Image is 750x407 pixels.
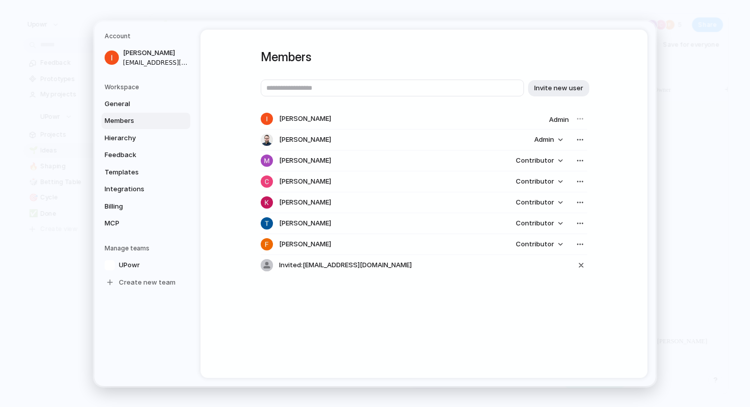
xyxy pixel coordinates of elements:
a: Billing [102,198,190,214]
span: [PERSON_NAME] [279,114,331,124]
button: Invite new user [528,80,589,96]
h1: Members [261,48,587,66]
span: [PERSON_NAME] [279,239,331,249]
span: Contributor [516,197,554,208]
span: Templates [105,167,170,177]
a: Hierarchy [102,130,190,146]
span: Billing [105,201,170,211]
span: UPowr [119,260,140,270]
button: Contributor [510,237,569,251]
button: Contributor [510,195,569,210]
span: [EMAIL_ADDRESS][DOMAIN_NAME] [123,58,188,67]
span: Contributor [516,218,554,228]
a: Members [102,113,190,129]
span: Contributor [516,239,554,249]
h5: Manage teams [105,243,190,252]
a: MCP [102,215,190,232]
span: Integrations [105,184,170,194]
a: General [102,95,190,112]
span: General [105,98,170,109]
span: Create new team [119,277,176,287]
a: Feedback [102,147,190,163]
a: Templates [102,164,190,180]
span: [PERSON_NAME] [279,197,331,208]
span: [PERSON_NAME] [279,176,331,187]
span: [PERSON_NAME] [279,218,331,228]
a: Create new team [102,274,190,290]
span: [PERSON_NAME] [279,135,331,145]
button: Contributor [510,154,569,168]
h5: Account [105,32,190,41]
h5: Workspace [105,82,190,91]
span: Members [105,116,170,126]
button: Contributor [510,174,569,189]
span: [PERSON_NAME] [123,48,188,58]
span: Admin [534,135,554,145]
span: Hierarchy [105,133,170,143]
span: Admin [549,115,569,123]
span: Invited: [EMAIL_ADDRESS][DOMAIN_NAME] [279,260,412,270]
a: Integrations [102,181,190,197]
button: Contributor [510,216,569,231]
span: [PERSON_NAME] [279,156,331,166]
a: UPowr [102,257,190,273]
span: MCP [105,218,170,228]
span: Contributor [516,176,554,187]
span: Invite new user [534,83,583,93]
button: Admin [528,133,569,147]
span: Contributor [516,156,554,166]
a: [PERSON_NAME][EMAIL_ADDRESS][DOMAIN_NAME] [102,45,190,70]
span: Feedback [105,150,170,160]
